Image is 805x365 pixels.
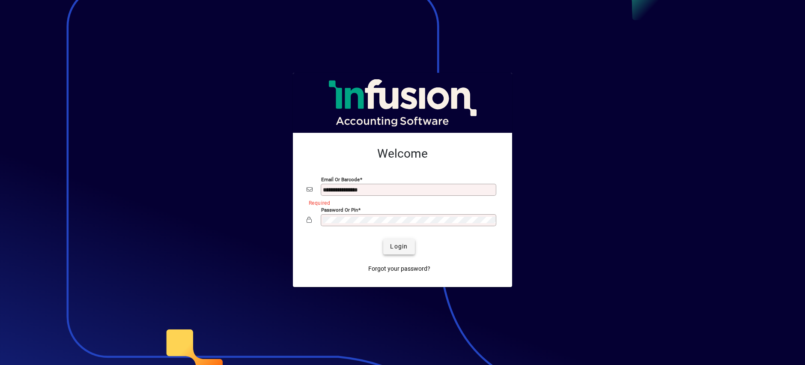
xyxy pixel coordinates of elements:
mat-label: Email or Barcode [321,176,360,182]
mat-error: Required [309,198,492,207]
mat-label: Password or Pin [321,206,358,212]
a: Forgot your password? [365,261,434,277]
button: Login [383,239,414,254]
span: Forgot your password? [368,264,430,273]
span: Login [390,242,408,251]
h2: Welcome [307,147,498,161]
